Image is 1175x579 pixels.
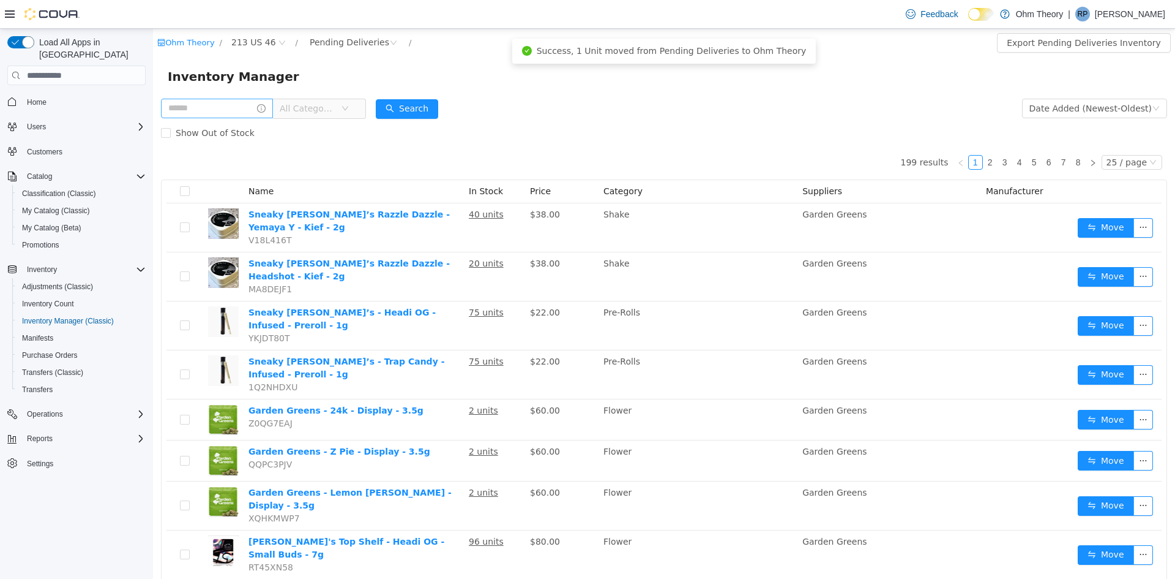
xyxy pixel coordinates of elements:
[377,328,407,338] span: $22.00
[649,328,714,338] span: Garden Greens
[17,348,83,363] a: Purchase Orders
[7,88,146,504] nav: Complex example
[55,417,86,447] img: Garden Greens - Z Pie - Display - 3.5g hero shot
[649,459,714,469] span: Garden Greens
[95,418,277,428] a: Garden Greens - Z Pie - Display - 3.5g
[875,127,888,140] a: 5
[95,279,283,301] a: Sneaky [PERSON_NAME]’s - Headi OG - Infused - Preroll - 1g
[446,412,644,453] td: Flower
[925,381,981,401] button: icon: swapMove
[980,287,1000,307] button: icon: ellipsis
[55,458,86,488] img: Garden Greens - Lemon Cherry Runtz - Display - 3.5g hero shot
[816,127,829,140] a: 1
[12,278,151,295] button: Adjustments (Classic)
[980,467,1000,487] button: icon: ellipsis
[446,224,644,273] td: Shake
[143,9,145,18] span: /
[925,238,981,258] button: icon: swapMove
[377,418,407,428] span: $60.00
[446,322,644,371] td: Pre-Rolls
[17,382,146,397] span: Transfers
[17,186,146,201] span: Classification (Classic)
[800,126,815,141] li: Previous Page
[22,262,146,277] span: Inventory
[925,287,981,307] button: icon: swapMove
[22,169,57,184] button: Catalog
[22,145,67,159] a: Customers
[95,485,147,494] span: XQHKMWP7
[27,409,63,419] span: Operations
[4,10,12,18] i: icon: shop
[953,127,994,140] div: 25 / page
[55,327,86,357] img: Sneaky Pete’s - Trap Candy - Infused - Preroll - 1g hero shot
[980,238,1000,258] button: icon: ellipsis
[980,517,1000,536] button: icon: ellipsis
[980,336,1000,356] button: icon: ellipsis
[22,431,58,446] button: Reports
[446,453,644,502] td: Flower
[649,377,714,387] span: Garden Greens
[845,126,859,141] li: 3
[22,431,146,446] span: Reports
[446,371,644,412] td: Flower
[27,265,57,274] span: Inventory
[2,455,151,472] button: Settings
[22,333,53,343] span: Manifests
[377,459,407,469] span: $60.00
[316,279,351,289] u: 75 units
[2,168,151,185] button: Catalog
[316,459,345,469] u: 2 units
[919,127,932,140] a: 8
[95,230,297,252] a: Sneaky [PERSON_NAME]’s Razzle Dazzle - Headshot - Kief - 2g
[55,507,86,537] img: Pete's Top Shelf - Headi OG - Small Buds - 7g hero shot
[980,189,1000,209] button: icon: ellipsis
[996,130,1004,138] i: icon: down
[22,262,62,277] button: Inventory
[12,219,151,237] button: My Catalog (Beta)
[316,508,351,518] u: 96 units
[384,17,654,27] span: Success, 1 Unit moved from Pending Deliveries to Ohm Theory
[34,36,146,61] span: Load All Apps in [GEOGRAPHIC_DATA]
[649,157,689,167] span: Suppliers
[377,508,407,518] span: $80.00
[95,328,291,350] a: Sneaky [PERSON_NAME]’s - Trap Candy - Infused - Preroll - 1g
[17,331,146,346] span: Manifests
[649,508,714,518] span: Garden Greens
[188,76,196,85] i: icon: down
[12,330,151,347] button: Manifests
[95,206,138,216] span: V18L416T
[22,119,51,134] button: Users
[22,189,96,199] span: Classification (Classic)
[920,8,958,20] span: Feedback
[1075,7,1090,21] div: Romeo Patel
[22,169,146,184] span: Catalog
[95,459,299,482] a: Garden Greens - Lemon [PERSON_NAME] - Display - 3.5g
[968,8,994,21] input: Dark Mode
[55,229,86,259] img: Sneaky Pete’s Razzle Dazzle - Headshot - Kief - 2g hero shot
[316,328,351,338] u: 75 units
[17,186,101,201] a: Classification (Classic)
[27,147,62,157] span: Customers
[876,70,999,89] div: Date Added (Newest-Oldest)
[17,382,58,397] a: Transfers
[95,354,144,363] span: 1Q2NHDXU
[27,172,52,181] span: Catalog
[925,517,981,536] button: icon: swapMove
[17,238,146,252] span: Promotions
[17,331,58,346] a: Manifests
[24,8,80,20] img: Cova
[2,143,151,161] button: Customers
[95,157,121,167] span: Name
[815,126,830,141] li: 1
[95,508,291,531] a: [PERSON_NAME]'s Top Shelf - Headi OG - Small Buds - 7g
[127,74,182,86] span: All Categories
[22,456,146,471] span: Settings
[830,127,844,140] a: 2
[22,299,74,309] span: Inventory Count
[999,76,1007,85] i: icon: down
[12,347,151,364] button: Purchase Orders
[316,230,351,240] u: 20 units
[27,459,53,469] span: Settings
[104,75,113,84] i: icon: info-circle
